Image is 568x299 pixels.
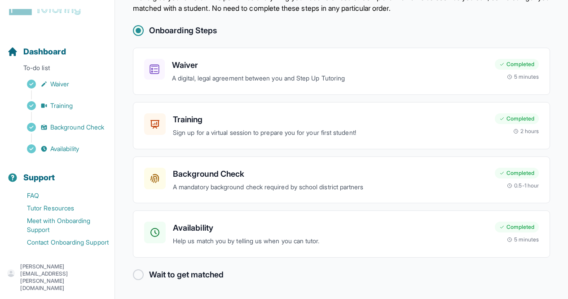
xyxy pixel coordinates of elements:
[50,123,104,132] span: Background Check
[7,214,114,236] a: Meet with Onboarding Support
[50,144,79,153] span: Availability
[23,171,55,184] span: Support
[7,236,114,249] a: Contact Onboarding Support
[133,48,550,95] a: WaiverA digital, legal agreement between you and Step Up TutoringCompleted5 minutes
[172,73,488,84] p: A digital, legal agreement between you and Step Up Tutoring
[7,99,114,112] a: Training
[7,78,114,90] a: Waiver
[20,263,107,292] p: [PERSON_NAME][EMAIL_ADDRESS][PERSON_NAME][DOMAIN_NAME]
[173,236,488,246] p: Help us match you by telling us when you can tutor.
[495,222,539,232] div: Completed
[173,128,488,138] p: Sign up for a virtual session to prepare you for your first student!
[507,73,539,80] div: 5 minutes
[149,268,224,281] h2: Wait to get matched
[133,210,550,258] a: AvailabilityHelp us match you by telling us when you can tutor.Completed5 minutes
[4,31,111,62] button: Dashboard
[7,202,114,214] a: Tutor Resources
[50,101,73,110] span: Training
[133,102,550,149] a: TrainingSign up for a virtual session to prepare you for your first student!Completed2 hours
[507,236,539,243] div: 5 minutes
[7,45,66,58] a: Dashboard
[50,80,69,89] span: Waiver
[173,222,488,234] h3: Availability
[507,182,539,189] div: 0.5-1 hour
[495,59,539,70] div: Completed
[495,168,539,179] div: Completed
[7,189,114,202] a: FAQ
[7,263,107,292] button: [PERSON_NAME][EMAIL_ADDRESS][PERSON_NAME][DOMAIN_NAME]
[133,156,550,204] a: Background CheckA mandatory background check required by school district partnersCompleted0.5-1 hour
[495,113,539,124] div: Completed
[513,128,539,135] div: 2 hours
[4,63,111,76] p: To-do list
[172,59,488,71] h3: Waiver
[149,24,217,37] h2: Onboarding Steps
[4,157,111,187] button: Support
[7,143,114,155] a: Availability
[173,168,488,180] h3: Background Check
[173,113,488,126] h3: Training
[7,121,114,134] a: Background Check
[173,182,488,192] p: A mandatory background check required by school district partners
[23,45,66,58] span: Dashboard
